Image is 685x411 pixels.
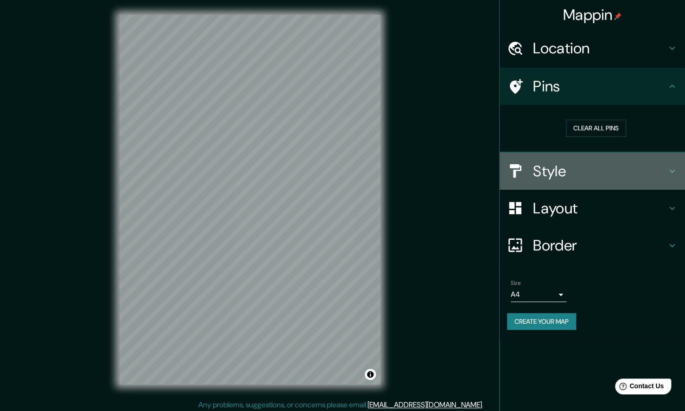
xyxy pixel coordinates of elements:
div: . [485,399,487,411]
button: Create your map [507,313,576,330]
div: Layout [500,190,685,227]
div: . [483,399,485,411]
h4: Border [533,236,666,255]
div: Pins [500,68,685,105]
iframe: Help widget launcher [603,375,675,401]
div: Location [500,30,685,67]
h4: Style [533,162,666,180]
img: pin-icon.png [614,13,622,20]
button: Clear all pins [566,120,626,137]
button: Toggle attribution [365,369,376,380]
label: Size [511,279,520,287]
div: Style [500,153,685,190]
a: [EMAIL_ADDRESS][DOMAIN_NAME] [368,400,482,410]
h4: Mappin [563,6,622,24]
div: Border [500,227,685,264]
p: Any problems, suggestions, or concerns please email . [198,399,483,411]
h4: Pins [533,77,666,96]
canvas: Map [119,15,381,385]
div: A4 [511,287,566,302]
h4: Layout [533,199,666,218]
h4: Location [533,39,666,58]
